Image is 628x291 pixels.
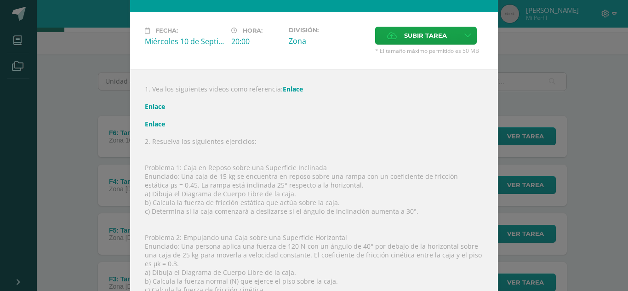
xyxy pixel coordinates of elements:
span: Subir tarea [404,27,447,44]
div: 20:00 [231,36,281,46]
span: * El tamaño máximo permitido es 50 MB [375,47,483,55]
div: Zona [289,36,368,46]
a: Enlace [145,120,165,128]
span: Hora: [243,27,263,34]
a: Enlace [145,102,165,111]
span: Fecha: [155,27,178,34]
label: División: [289,27,368,34]
div: Miércoles 10 de Septiembre [145,36,224,46]
a: Enlace [283,85,303,93]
